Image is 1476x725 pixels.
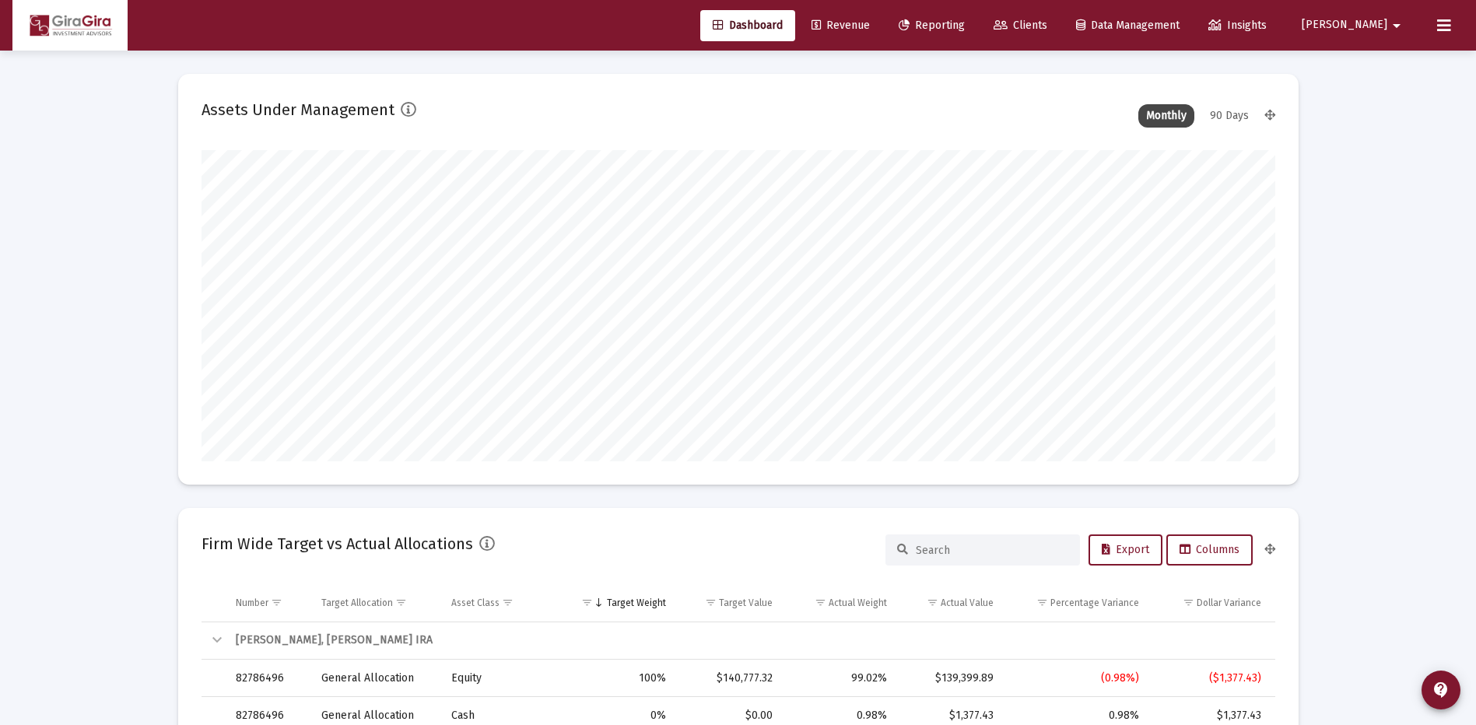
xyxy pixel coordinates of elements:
div: 100% [574,671,666,686]
div: Target Value [719,597,773,609]
span: Show filter options for column 'Target Value' [705,597,717,608]
div: Actual Weight [829,597,887,609]
div: Number [236,597,268,609]
td: General Allocation [310,660,440,697]
td: Column Asset Class [440,584,563,622]
span: Data Management [1076,19,1180,32]
a: Revenue [799,10,882,41]
div: Dollar Variance [1197,597,1261,609]
span: Show filter options for column 'Actual Weight' [815,597,826,608]
div: 0% [574,708,666,723]
div: $1,377.43 [909,708,994,723]
span: Show filter options for column 'Number' [271,597,282,608]
div: $0.00 [688,708,773,723]
div: Target Weight [607,597,666,609]
span: Revenue [812,19,870,32]
div: 90 Days [1202,104,1257,128]
div: Percentage Variance [1050,597,1139,609]
span: Show filter options for column 'Target Allocation' [395,597,407,608]
td: Column Target Weight [563,584,677,622]
h2: Firm Wide Target vs Actual Allocations [202,531,473,556]
div: Target Allocation [321,597,393,609]
span: Show filter options for column 'Dollar Variance' [1183,597,1194,608]
td: Column Actual Value [898,584,1005,622]
input: Search [916,544,1068,557]
td: Column Target Allocation [310,584,440,622]
span: Show filter options for column 'Asset Class' [502,597,514,608]
td: 82786496 [225,660,311,697]
a: Clients [981,10,1060,41]
div: Monthly [1138,104,1194,128]
td: Column Number [225,584,311,622]
mat-icon: contact_support [1432,681,1450,699]
div: (0.98%) [1015,671,1139,686]
span: [PERSON_NAME] [1302,19,1387,32]
button: Export [1089,534,1162,566]
span: Dashboard [713,19,783,32]
div: $140,777.32 [688,671,773,686]
img: Dashboard [24,10,116,41]
span: Columns [1180,543,1239,556]
div: $1,377.43 [1161,708,1260,723]
td: Collapse [202,622,225,660]
h2: Assets Under Management [202,97,394,122]
div: 0.98% [1015,708,1139,723]
a: Insights [1196,10,1279,41]
span: Show filter options for column 'Target Weight' [581,597,593,608]
button: [PERSON_NAME] [1283,9,1425,40]
span: Reporting [899,19,965,32]
td: Column Target Value [677,584,784,622]
button: Columns [1166,534,1253,566]
div: 99.02% [794,671,887,686]
span: Show filter options for column 'Actual Value' [927,597,938,608]
a: Reporting [886,10,977,41]
div: Asset Class [451,597,500,609]
div: 0.98% [794,708,887,723]
div: Actual Value [941,597,994,609]
div: ($1,377.43) [1161,671,1260,686]
div: [PERSON_NAME], [PERSON_NAME] IRA [236,632,1261,648]
a: Dashboard [700,10,795,41]
td: Column Percentage Variance [1004,584,1150,622]
a: Data Management [1064,10,1192,41]
span: Clients [994,19,1047,32]
span: Show filter options for column 'Percentage Variance' [1036,597,1048,608]
mat-icon: arrow_drop_down [1387,10,1406,41]
span: Insights [1208,19,1267,32]
div: $139,399.89 [909,671,994,686]
td: Equity [440,660,563,697]
span: Export [1102,543,1149,556]
td: Column Actual Weight [784,584,898,622]
td: Column Dollar Variance [1150,584,1274,622]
